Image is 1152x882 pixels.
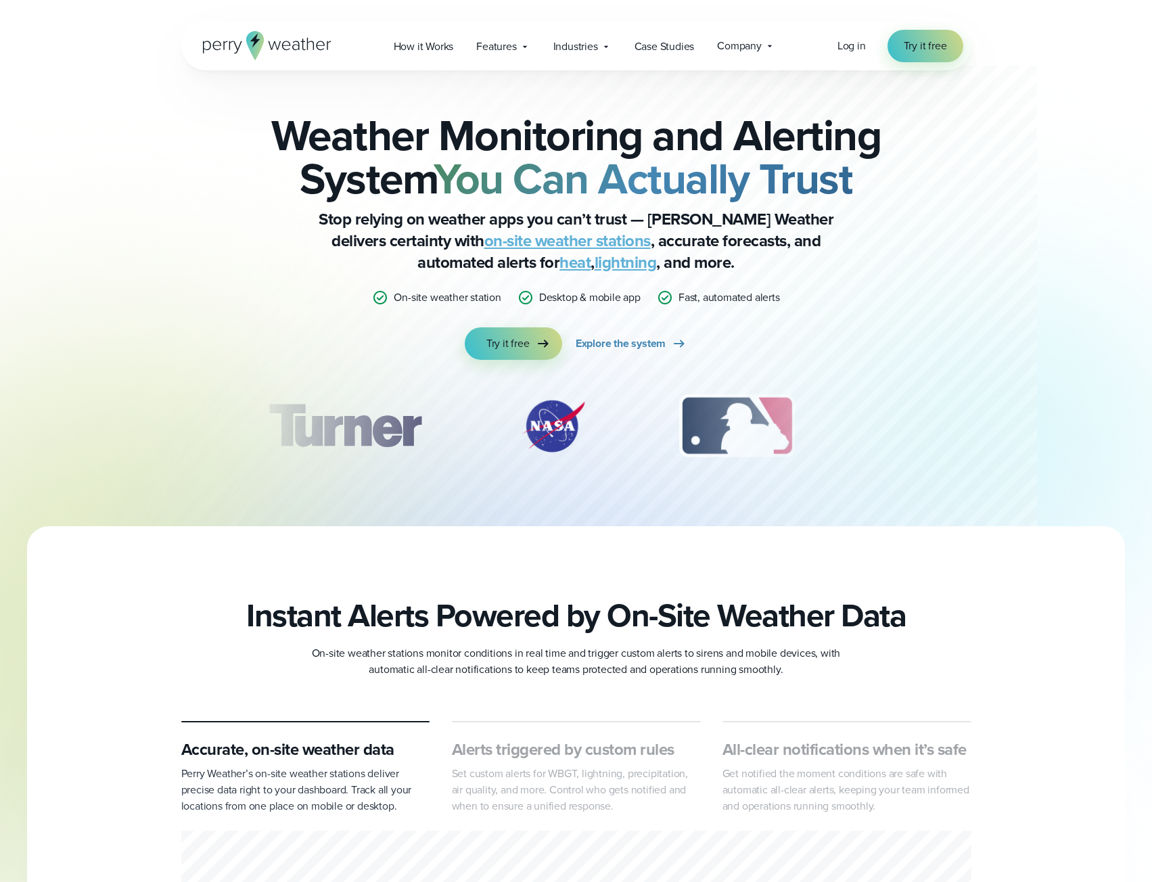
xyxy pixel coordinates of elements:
[394,39,454,55] span: How it Works
[181,766,430,814] p: Perry Weather’s on-site weather stations deliver precise data right to your dashboard. Track all ...
[452,766,701,814] p: Set custom alerts for WBGT, lightning, precipitation, air quality, and more. Control who gets not...
[394,289,501,306] p: On-site weather station
[576,327,687,360] a: Explore the system
[873,392,982,460] img: PGA.svg
[595,250,657,275] a: lightning
[722,739,971,760] h3: All-clear notifications when it’s safe
[486,335,530,352] span: Try it free
[553,39,598,55] span: Industries
[837,38,866,53] span: Log in
[678,289,780,306] p: Fast, automated alerts
[249,392,904,467] div: slideshow
[904,38,947,54] span: Try it free
[382,32,465,60] a: How it Works
[559,250,591,275] a: heat
[246,597,906,634] h2: Instant Alerts Powered by On-Site Weather Data
[635,39,695,55] span: Case Studies
[476,39,516,55] span: Features
[873,392,982,460] div: 4 of 12
[465,327,562,360] a: Try it free
[484,229,651,253] a: on-site weather stations
[248,392,440,460] div: 1 of 12
[722,766,971,814] p: Get notified the moment conditions are safe with automatic all-clear alerts, keeping your team in...
[717,38,762,54] span: Company
[837,38,866,54] a: Log in
[539,289,641,306] p: Desktop & mobile app
[434,147,852,210] strong: You Can Actually Trust
[249,114,904,200] h2: Weather Monitoring and Alerting System
[306,208,847,273] p: Stop relying on weather apps you can’t trust — [PERSON_NAME] Weather delivers certainty with , ac...
[248,392,440,460] img: Turner-Construction_1.svg
[506,392,601,460] div: 2 of 12
[666,392,808,460] img: MLB.svg
[888,30,963,62] a: Try it free
[306,645,847,678] p: On-site weather stations monitor conditions in real time and trigger custom alerts to sirens and ...
[506,392,601,460] img: NASA.svg
[623,32,706,60] a: Case Studies
[452,739,701,760] h3: Alerts triggered by custom rules
[576,335,666,352] span: Explore the system
[666,392,808,460] div: 3 of 12
[181,739,430,760] h3: Accurate, on-site weather data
